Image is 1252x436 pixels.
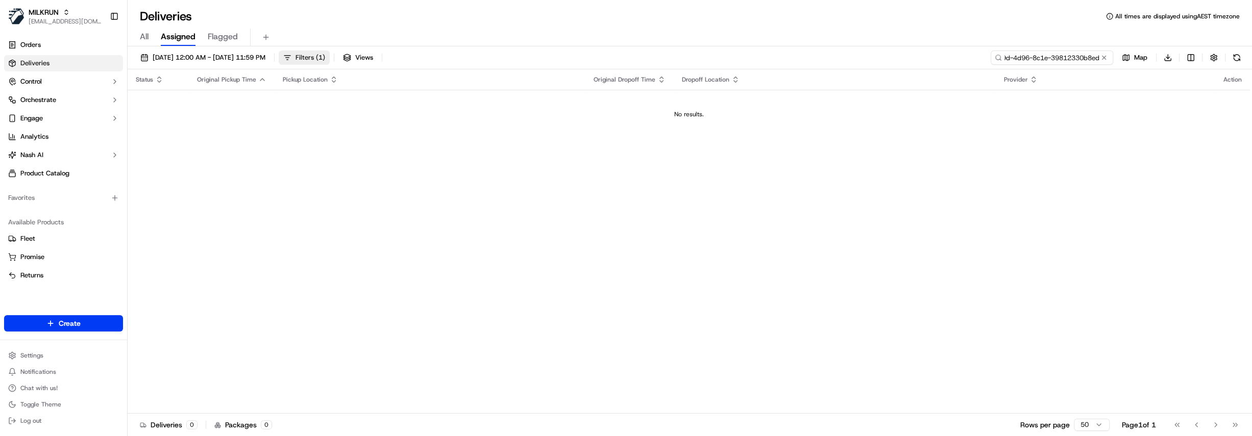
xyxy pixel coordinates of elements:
[355,53,373,62] span: Views
[197,75,256,84] span: Original Pickup Time
[8,234,119,243] a: Fleet
[32,186,83,194] span: [PERSON_NAME]
[72,252,124,261] a: Powered byPylon
[10,133,68,141] div: Past conversations
[283,75,328,84] span: Pickup Location
[10,97,29,116] img: 1736555255976-a54dd68f-1ca7-489b-9aae-adbdc363a1c4
[1223,75,1242,84] div: Action
[86,229,94,237] div: 💻
[4,165,123,182] a: Product Catalog
[136,50,270,65] button: [DATE] 12:00 AM - [DATE] 11:59 PM
[4,190,123,206] div: Favorites
[594,75,655,84] span: Original Dropoff Time
[10,229,18,237] div: 📗
[316,53,325,62] span: ( 1 )
[20,271,43,280] span: Returns
[338,50,378,65] button: Views
[4,348,123,363] button: Settings
[4,267,123,284] button: Returns
[85,158,88,166] span: •
[1134,53,1147,62] span: Map
[186,420,198,429] div: 0
[20,417,41,425] span: Log out
[4,397,123,412] button: Toggle Theme
[20,77,42,86] span: Control
[261,420,272,429] div: 0
[32,158,83,166] span: [PERSON_NAME]
[29,7,59,17] button: MILKRUN
[4,92,123,108] button: Orchestrate
[20,252,44,262] span: Promise
[20,169,69,178] span: Product Catalog
[132,110,1246,118] div: No results.
[136,75,153,84] span: Status
[174,100,186,113] button: Start new chat
[158,131,186,143] button: See all
[8,252,119,262] a: Promise
[8,8,24,24] img: MILKRUN
[140,31,149,43] span: All
[991,50,1113,65] input: Type to search
[6,224,82,242] a: 📗Knowledge Base
[20,368,56,376] span: Notifications
[4,315,123,331] button: Create
[20,95,56,105] span: Orchestrate
[1230,50,1244,65] button: Refresh
[20,132,48,141] span: Analytics
[4,414,123,428] button: Log out
[4,365,123,379] button: Notifications
[4,381,123,395] button: Chat with us!
[10,10,31,31] img: Nash
[20,228,78,238] span: Knowledge Base
[20,59,50,68] span: Deliveries
[10,41,186,57] p: Welcome 👋
[20,40,41,49] span: Orders
[20,234,35,243] span: Fleet
[1117,50,1152,65] button: Map
[4,55,123,71] a: Deliveries
[20,384,58,392] span: Chat with us!
[296,53,325,62] span: Filters
[4,230,123,247] button: Fleet
[20,186,29,194] img: 1736555255976-a54dd68f-1ca7-489b-9aae-adbdc363a1c4
[20,150,43,160] span: Nash AI
[10,176,27,192] img: Ben Goodger
[1115,12,1240,20] span: All times are displayed using AEST timezone
[279,50,330,65] button: Filters(1)
[140,8,192,24] h1: Deliveries
[46,108,140,116] div: We're available if you need us!
[27,66,184,76] input: Got a question? Start typing here...
[4,110,123,126] button: Engage
[1122,420,1156,430] div: Page 1 of 1
[4,37,123,53] a: Orders
[85,186,88,194] span: •
[161,31,195,43] span: Assigned
[90,186,111,194] span: [DATE]
[4,249,123,265] button: Promise
[20,351,43,360] span: Settings
[90,158,111,166] span: [DATE]
[21,97,40,116] img: 8016278978528_b943e370aa5ada12b00a_72.png
[8,271,119,280] a: Returns
[96,228,164,238] span: API Documentation
[102,253,124,261] span: Pylon
[1020,420,1070,430] p: Rows per page
[20,114,43,123] span: Engage
[1003,75,1027,84] span: Provider
[4,147,123,163] button: Nash AI
[20,400,61,408] span: Toggle Theme
[4,4,106,29] button: MILKRUNMILKRUN[EMAIL_ADDRESS][DOMAIN_NAME]
[140,420,198,430] div: Deliveries
[4,129,123,145] a: Analytics
[10,148,27,165] img: Hannah Dayet
[82,224,168,242] a: 💻API Documentation
[4,214,123,230] div: Available Products
[214,420,272,430] div: Packages
[153,53,265,62] span: [DATE] 12:00 AM - [DATE] 11:59 PM
[29,17,102,25] button: [EMAIL_ADDRESS][DOMAIN_NAME]
[59,318,81,328] span: Create
[682,75,729,84] span: Dropoff Location
[46,97,167,108] div: Start new chat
